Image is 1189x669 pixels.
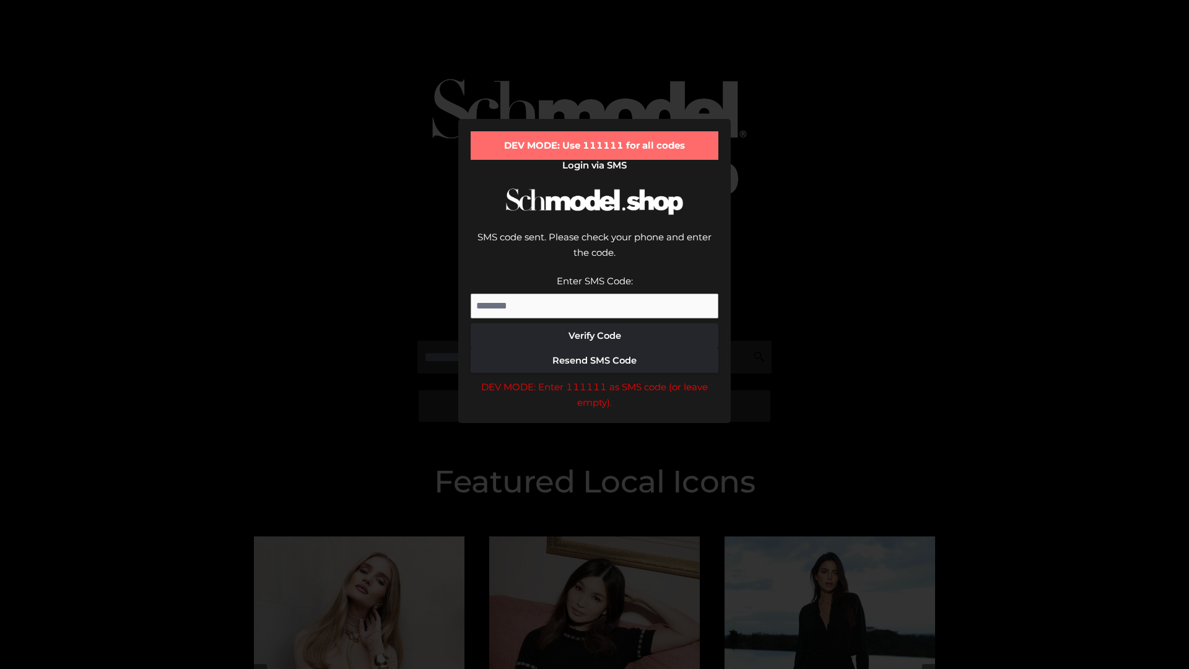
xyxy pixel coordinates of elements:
[557,275,633,287] label: Enter SMS Code:
[471,348,718,373] button: Resend SMS Code
[471,379,718,411] div: DEV MODE: Enter 111111 as SMS code (or leave empty).
[502,177,687,226] img: Schmodel Logo
[471,229,718,273] div: SMS code sent. Please check your phone and enter the code.
[471,160,718,171] h2: Login via SMS
[471,323,718,348] button: Verify Code
[471,131,718,160] div: DEV MODE: Use 111111 for all codes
